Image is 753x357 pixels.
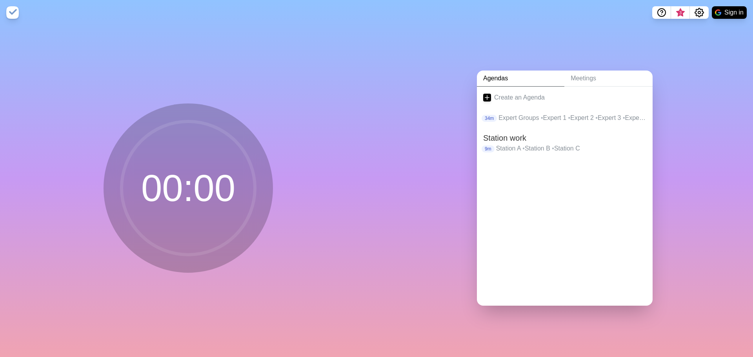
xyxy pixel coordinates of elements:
img: google logo [715,9,721,16]
img: timeblocks logo [6,6,19,19]
span: • [522,145,525,152]
p: Expert Groups Expert 1 Expert 2 Expert 3 Expert 4 Expert 5 Expert 6 [498,113,646,123]
button: Help [652,6,671,19]
button: Sign in [712,6,747,19]
span: • [623,114,625,121]
a: Meetings [564,71,653,87]
p: Station A Station B Station C [496,144,646,153]
a: Agendas [477,71,564,87]
span: • [568,114,571,121]
h2: Station work [483,132,646,144]
a: Create an Agenda [477,87,653,109]
span: • [552,145,554,152]
button: Settings [690,6,709,19]
button: What’s new [671,6,690,19]
p: 9m [482,145,495,152]
span: • [541,114,543,121]
p: 34m [482,115,497,122]
span: • [595,114,598,121]
span: 3 [677,10,684,16]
